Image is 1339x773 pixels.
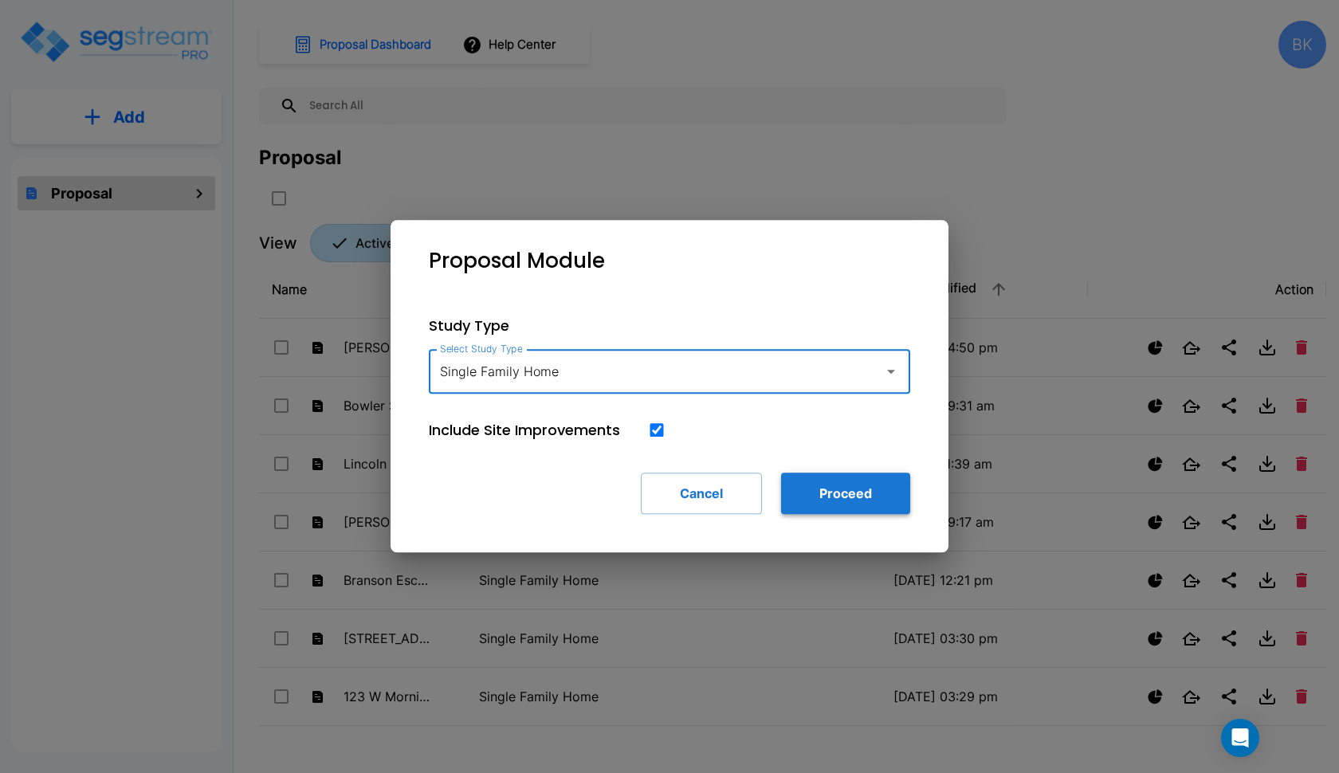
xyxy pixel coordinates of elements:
p: Include Site Improvements [429,419,620,441]
p: Study Type [429,315,910,336]
button: Proceed [781,473,910,514]
p: Proposal Module [429,245,605,277]
div: Open Intercom Messenger [1221,719,1259,757]
label: Select Study Type [440,342,523,355]
button: Cancel [641,473,762,514]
